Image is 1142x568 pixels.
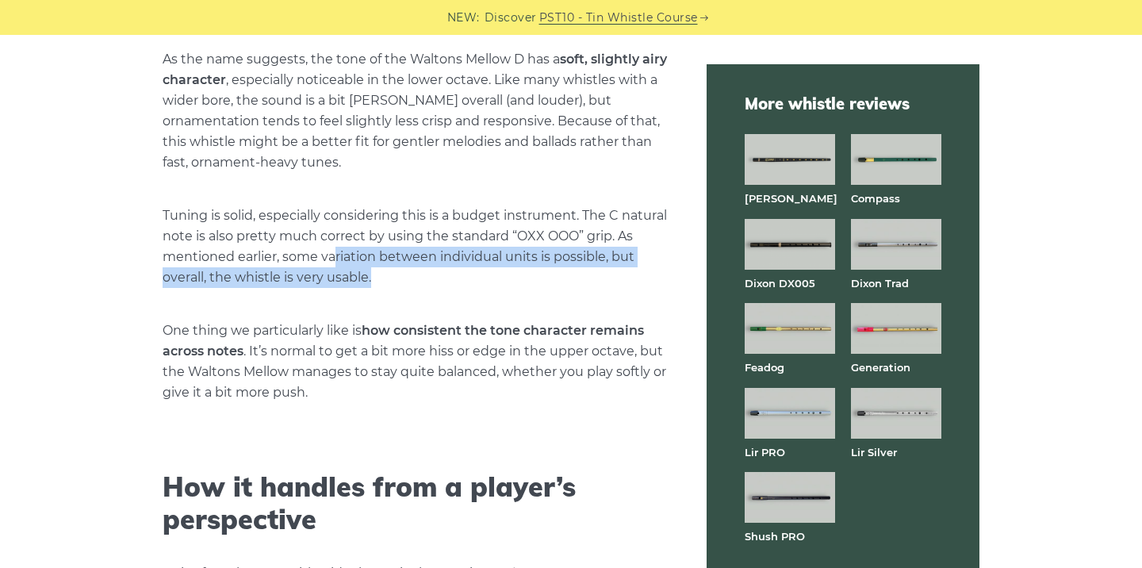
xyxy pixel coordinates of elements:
strong: how consistent the tone character remains across notes [163,323,644,359]
a: Lir Silver [851,446,897,459]
a: Shush PRO [745,530,805,543]
a: Lir PRO [745,446,785,459]
img: Dixon DX005 tin whistle full front view [745,219,835,270]
a: Dixon Trad [851,277,909,290]
img: Generation brass tin whistle full front view [851,303,941,354]
img: Lir PRO aluminum tin whistle full front view [745,388,835,439]
span: Discover [485,9,537,27]
a: PST10 - Tin Whistle Course [539,9,698,27]
a: Generation [851,361,910,374]
p: Tuning is solid, especially considering this is a budget instrument. The C natural note is also p... [163,205,669,288]
img: Lir Silver tin whistle full front view [851,388,941,439]
a: [PERSON_NAME] [745,192,837,205]
span: More whistle reviews [745,93,941,115]
h2: How it handles from a player’s perspective [163,471,669,536]
img: Feadog brass tin whistle full front view [745,303,835,354]
a: Compass [851,192,900,205]
p: As the name suggests, the tone of the Waltons Mellow D has a , especially noticeable in the lower... [163,49,669,173]
a: Feadog [745,361,784,374]
a: Dixon DX005 [745,277,815,290]
span: NEW: [447,9,480,27]
p: One thing we particularly like is . It’s normal to get a bit more hiss or edge in the upper octav... [163,320,669,403]
img: Dixon Trad tin whistle full front view [851,219,941,270]
img: Shuh PRO tin whistle full front view [745,472,835,523]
